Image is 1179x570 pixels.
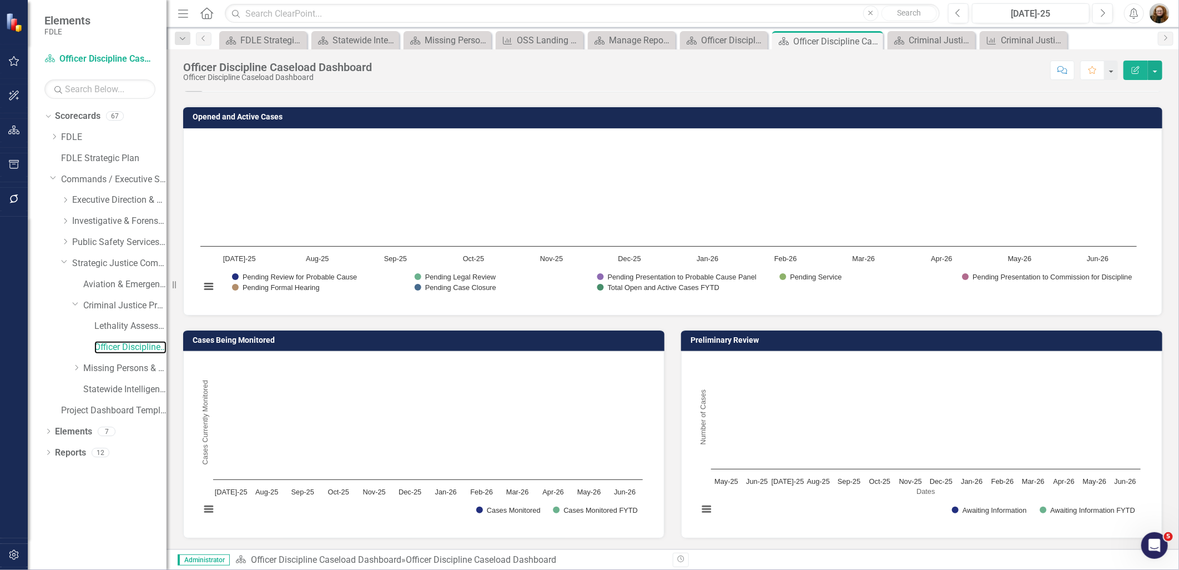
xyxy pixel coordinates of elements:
[363,488,386,496] text: Nov-25
[255,488,278,496] text: Aug-25
[899,477,922,486] text: Nov-25
[609,33,673,47] div: Manage Reports
[83,383,167,396] a: Statewide Intelligence
[195,360,648,527] svg: Interactive chart
[463,254,484,263] text: Oct-25
[435,488,457,496] text: Jan-26
[897,8,921,17] span: Search
[98,427,115,436] div: 7
[183,73,372,82] div: Officer Discipline Caseload Dashboard
[1040,507,1135,514] button: Show Awaiting Information FYTD
[61,173,167,186] a: Commands / Executive Support Branch
[332,33,396,47] div: Statewide Intelligence Landing Page
[251,554,401,565] a: Officer Discipline Caseload Dashboard
[44,14,90,27] span: Elements
[232,273,357,281] button: Show Pending Review for Probable Cause
[790,273,842,281] text: Pending Service
[487,506,541,514] text: Cases Monitored
[476,507,541,514] button: Show Cases Monitored
[693,360,1151,527] div: Chart. Highcharts interactive chart.
[553,507,638,514] button: Show Cases Monitored FYTD
[215,488,248,496] text: [DATE]-25
[916,487,935,496] text: Dates
[930,477,953,486] text: Dec-25
[577,488,601,496] text: May-26
[698,501,714,517] button: View chart menu, Chart
[44,27,90,36] small: FDLE
[94,320,167,333] a: Lethality Assessment Tracking
[691,336,1157,344] h3: Preliminary Review
[106,112,124,121] div: 67
[1054,477,1075,486] text: Apr-26
[201,501,216,517] button: View chart menu, Chart
[1164,532,1173,541] span: 5
[425,283,496,292] text: Pending Case Closure
[6,13,25,32] img: ClearPoint Strategy
[1022,477,1045,486] text: Mar-26
[92,448,109,457] div: 12
[83,299,167,312] a: Criminal Justice Professionalism, Standards & Training Services
[195,137,1151,304] div: Chart. Highcharts interactive chart.
[890,33,973,47] a: Criminal Justice Professionalism, Standards & Training Services Landing Page
[235,554,664,567] div: »
[714,477,738,486] text: May-25
[306,254,329,263] text: Aug-25
[853,254,875,263] text: Mar-26
[909,33,973,47] div: Criminal Justice Professionalism, Standards & Training Services Landing Page
[44,53,155,66] a: Officer Discipline Caseload Dashboard
[614,488,636,496] text: Jun-26
[195,360,653,527] div: Chart. Highcharts interactive chart.
[72,194,167,207] a: Executive Direction & Business Support
[563,506,638,514] text: Cases Monitored FYTD
[838,477,860,486] text: Sep-25
[415,284,497,291] button: Show Pending Case Closure
[193,336,659,344] h3: Cases Being Monitored
[597,284,720,291] button: Show Total Open and Active Cases FYTD
[72,236,167,249] a: Public Safety Services Command
[1050,506,1135,514] text: Awaiting Information FYTD
[693,360,1146,527] svg: Interactive chart
[55,447,86,459] a: Reports
[961,477,982,486] text: Jan-26
[328,488,349,496] text: Oct-25
[240,33,304,47] div: FDLE Strategic Plan
[406,33,488,47] a: Missing Persons & Offender Enforcement Landing Page
[183,61,372,73] div: Officer Discipline Caseload Dashboard
[962,273,1132,281] button: Show Pending Presentation to Commission for Discipline
[195,137,1142,304] svg: Interactive chart
[952,507,1027,514] button: Show Awaiting Information
[699,389,707,445] text: Number of Cases
[1115,477,1136,486] text: Jun-26
[597,273,757,281] button: Show Pending Presentation to Probable Cause Panel
[881,6,937,21] button: Search
[44,79,155,99] input: Search Below...
[543,488,564,496] text: Apr-26
[991,477,1014,486] text: Feb-26
[1008,254,1032,263] text: May-26
[425,33,488,47] div: Missing Persons & Offender Enforcement Landing Page
[591,33,673,47] a: Manage Reports
[222,33,304,47] a: FDLE Strategic Plan
[55,426,92,438] a: Elements
[1150,3,1170,23] button: Jennifer Siddoway
[498,33,581,47] a: OSS Landing Updater
[701,33,765,47] div: Officer Discipline
[72,257,167,270] a: Strategic Justice Command
[608,283,719,292] text: Total Open and Active Cases FYTD
[232,284,320,291] button: Show Pending Formal Hearing
[517,33,581,47] div: OSS Landing Updater
[314,33,396,47] a: Statewide Intelligence Landing Page
[83,362,167,375] a: Missing Persons & Offender Enforcement
[506,488,529,496] text: Mar-26
[384,254,407,263] text: Sep-25
[415,273,496,281] button: Show Pending Legal Review
[869,477,890,486] text: Oct-25
[72,215,167,228] a: Investigative & Forensic Services Command
[982,33,1065,47] a: Criminal Justice Professionalism, Standards & Training Services Landing Updater
[1141,532,1168,559] iframe: Intercom live chat
[55,110,100,123] a: Scorecards
[774,254,797,263] text: Feb-26
[470,488,493,496] text: Feb-26
[193,113,1157,121] h3: Opened and Active Cases
[178,554,230,566] span: Administrator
